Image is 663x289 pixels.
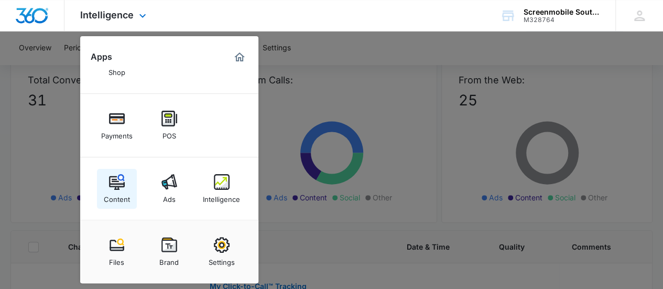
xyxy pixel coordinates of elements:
a: Payments [97,105,137,145]
a: Brand [149,232,189,272]
div: Shop [108,63,125,77]
div: Content [104,190,130,204]
a: Content [97,169,137,209]
div: Ads [163,190,176,204]
div: Settings [209,253,235,266]
h2: Apps [91,52,112,62]
a: Intelligence [202,169,242,209]
div: Intelligence [203,190,240,204]
a: Ads [149,169,189,209]
a: Marketing 360® Dashboard [231,49,248,66]
a: Files [97,232,137,272]
div: Files [109,253,124,266]
div: account id [524,16,600,24]
div: account name [524,8,600,16]
span: Intelligence [80,9,134,20]
div: Payments [101,126,133,140]
a: Settings [202,232,242,272]
div: Brand [159,253,179,266]
div: POS [162,126,176,140]
a: POS [149,105,189,145]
